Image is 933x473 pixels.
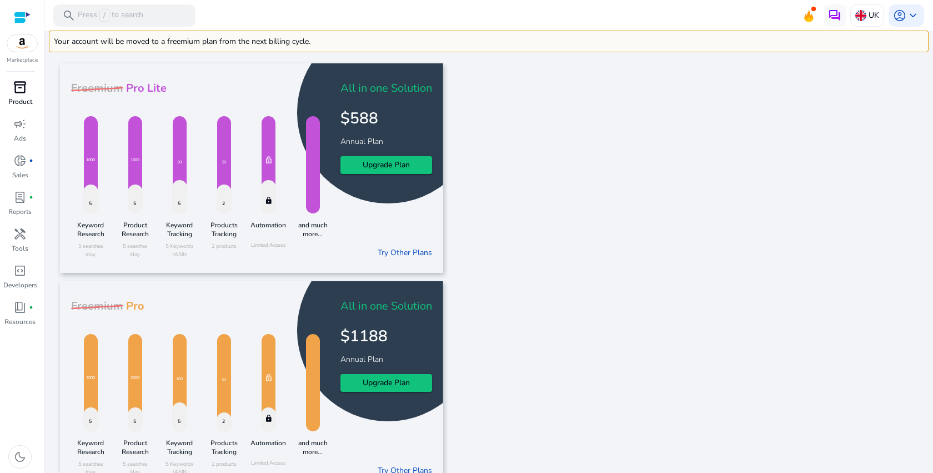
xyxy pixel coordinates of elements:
[160,439,199,456] h4: Keyword Tracking
[116,221,154,238] h4: Product Research
[89,200,92,207] p: 5
[265,373,273,385] mat-icon: lock_open
[123,300,144,313] h3: Pro
[12,170,28,180] p: Sales
[133,200,136,207] p: 5
[78,9,143,22] p: Press to search
[204,242,243,250] p: 2 products
[265,413,273,425] mat-icon: lock
[160,242,199,258] p: 5 Keywords /ASIN
[62,9,76,22] span: search
[340,300,432,313] h3: All in one Solution
[13,227,27,241] span: handyman
[29,305,33,310] span: fiber_manual_record
[222,160,226,166] p: 20
[13,301,27,314] span: book_4
[340,374,432,392] button: Upgrade Plan
[222,377,226,384] p: 50
[71,439,110,456] h4: Keyword Research
[340,136,386,147] span: Annual Plan
[4,317,36,327] p: Resources
[133,418,136,425] p: 5
[906,9,920,22] span: keyboard_arrow_down
[131,375,139,381] p: 2000
[178,418,180,425] p: 5
[13,154,27,167] span: donut_small
[249,221,288,237] h4: Automation
[86,157,95,163] p: 1000
[86,375,95,381] p: 2000
[855,10,866,21] img: uk.svg
[7,35,37,52] img: amazon.svg
[116,242,154,258] p: 5 searches /day
[7,56,38,64] p: Marketplace
[14,133,26,143] p: Ads
[204,460,243,468] p: 2 products
[204,439,243,456] h4: Products Tracking
[293,221,332,238] h4: and much more...
[13,450,27,464] span: dark_mode
[8,207,32,217] p: Reports
[13,264,27,277] span: code_blocks
[340,104,432,128] h4: $588
[293,439,332,456] h4: and much more...
[893,9,906,22] span: account_circle
[340,354,386,365] span: Annual Plan
[222,418,225,425] p: 2
[71,82,123,95] h3: Freemium
[340,322,432,346] h4: $1188
[378,247,432,258] a: Try Other Plans
[29,158,33,163] span: fiber_manual_record
[222,200,225,207] p: 2
[29,195,33,200] span: fiber_manual_record
[340,156,432,174] button: Upgrade Plan
[265,155,273,167] mat-icon: lock_open
[131,157,139,163] p: 1000
[160,221,199,238] h4: Keyword Tracking
[13,117,27,131] span: campaign
[249,459,288,467] p: Limited Access
[99,9,109,22] span: /
[204,221,243,238] h4: Products Tracking
[71,221,110,238] h4: Keyword Research
[249,241,288,249] p: Limited Access
[116,439,154,456] h4: Product Research
[178,200,180,207] p: 5
[176,376,183,382] p: 100
[8,97,32,107] p: Product
[49,31,929,52] div: Your account will be moved to a freemium plan from the next billing cycle.
[265,195,273,207] mat-icon: lock
[363,159,410,171] span: Upgrade Plan
[3,280,37,290] p: Developers
[249,439,288,455] h4: Automation
[89,418,92,425] p: 5
[123,82,167,95] h3: Pro Lite
[71,242,110,258] p: 5 searches /day
[13,81,27,94] span: inventory_2
[340,82,432,95] h3: All in one Solution
[177,160,182,166] p: 20
[12,243,28,253] p: Tools
[13,191,27,204] span: lab_profile
[869,6,879,25] p: UK
[71,300,123,313] h3: Freemium
[363,377,410,389] span: Upgrade Plan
